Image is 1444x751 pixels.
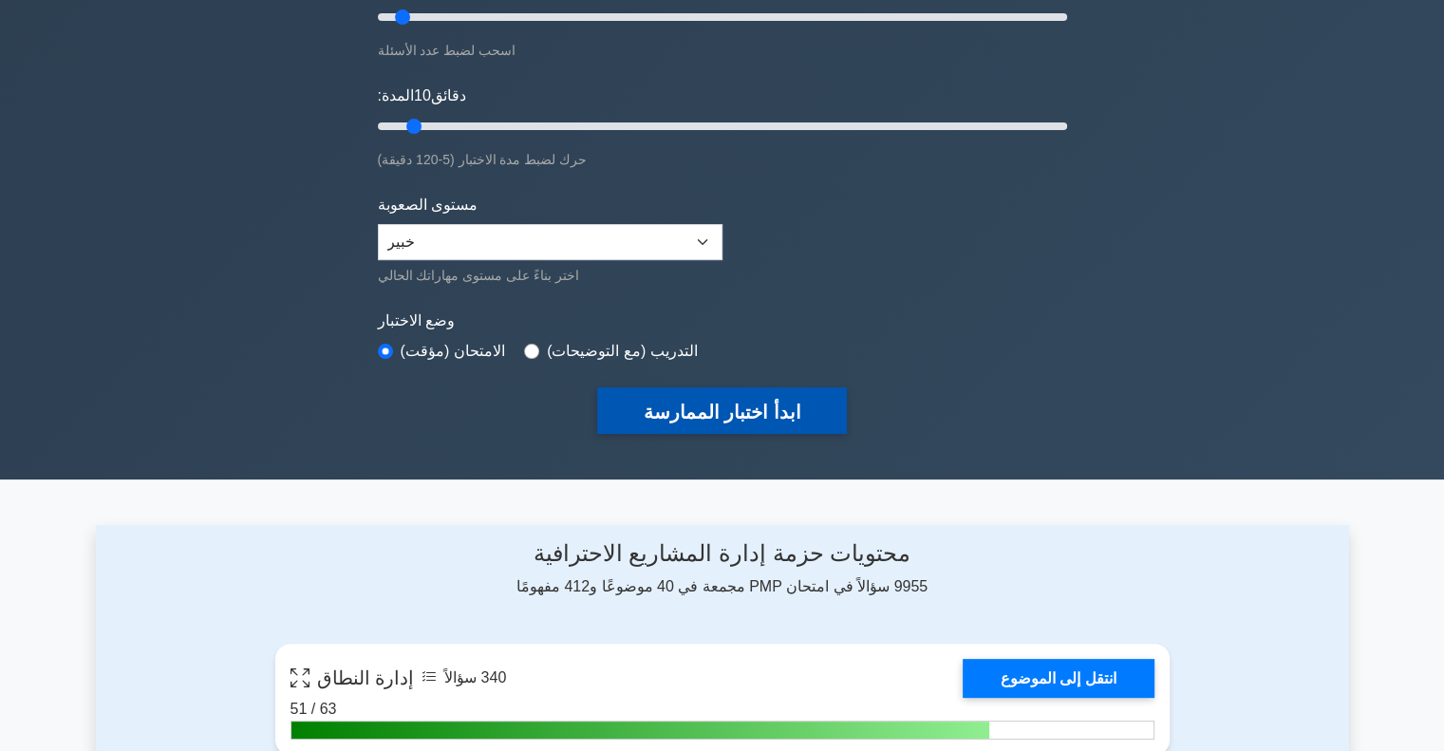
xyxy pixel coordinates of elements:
[547,343,698,359] font: التدريب (مع التوضيحات)
[378,43,516,58] font: اسحب لضبط عدد الأسئلة
[516,578,928,594] font: 9955 سؤالاً في امتحان PMP مجمعة في 40 موضوعًا و412 مفهومًا
[401,343,505,359] font: الامتحان (مؤقت)
[963,659,1154,698] a: انتقل إلى الموضوع
[431,87,466,103] font: دقائق
[378,87,414,103] font: المدة:
[378,268,579,283] font: اختر بناءً على مستوى مهاراتك الحالي
[378,312,455,329] font: وضع الاختبار
[378,197,478,213] font: مستوى الصعوبة
[597,387,846,434] button: ابدأ اختبار الممارسة
[378,152,588,167] font: حرك لضبط مدة الاختبار (5-120 دقيقة)
[414,87,431,103] font: 10
[534,540,911,566] font: محتويات حزمة إدارة المشاريع الاحترافية
[643,402,800,422] font: ابدأ اختبار الممارسة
